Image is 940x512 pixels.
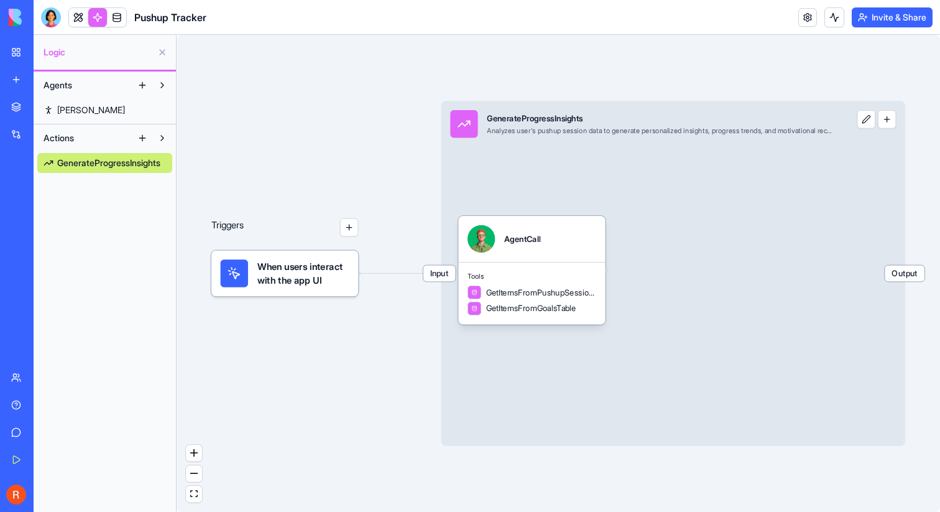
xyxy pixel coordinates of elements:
[37,100,172,120] a: [PERSON_NAME]
[57,104,125,116] span: [PERSON_NAME]
[852,7,933,27] button: Invite & Share
[57,157,160,169] span: GenerateProgressInsights
[885,266,924,282] span: Output
[44,79,72,91] span: Agents
[487,113,831,124] div: GenerateProgressInsights
[487,126,831,136] div: Analyzes user's pushup session data to generate personalized insights, progress trends, and motiv...
[486,287,596,298] span: GetItemsFromPushupSessionsTable
[211,182,359,297] div: Triggers
[37,75,132,95] button: Agents
[37,153,172,173] a: GenerateProgressInsights
[9,9,86,26] img: logo
[44,132,74,144] span: Actions
[257,259,349,287] span: When users interact with the app UI
[211,218,244,237] p: Triggers
[134,10,206,25] span: Pushup Tracker
[186,465,202,482] button: zoom out
[468,272,596,281] span: Tools
[44,46,152,58] span: Logic
[423,266,456,282] span: Input
[504,233,540,244] div: AgentCall
[37,128,132,148] button: Actions
[186,486,202,503] button: fit view
[486,303,576,314] span: GetItemsFromGoalsTable
[441,101,905,445] div: InputGenerateProgressInsightsAnalyzes user's pushup session data to generate personalized insight...
[458,216,606,325] div: AgentCallToolsGetItemsFromPushupSessionsTableGetItemsFromGoalsTable
[6,485,26,505] img: ACg8ocKNq9wcwHR-IQxZhMqeJ-R5lSYDLs8sZ4bSdT80fFBgLpocCQ=s96-c
[186,445,202,462] button: zoom in
[211,251,359,297] div: When users interact with the app UI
